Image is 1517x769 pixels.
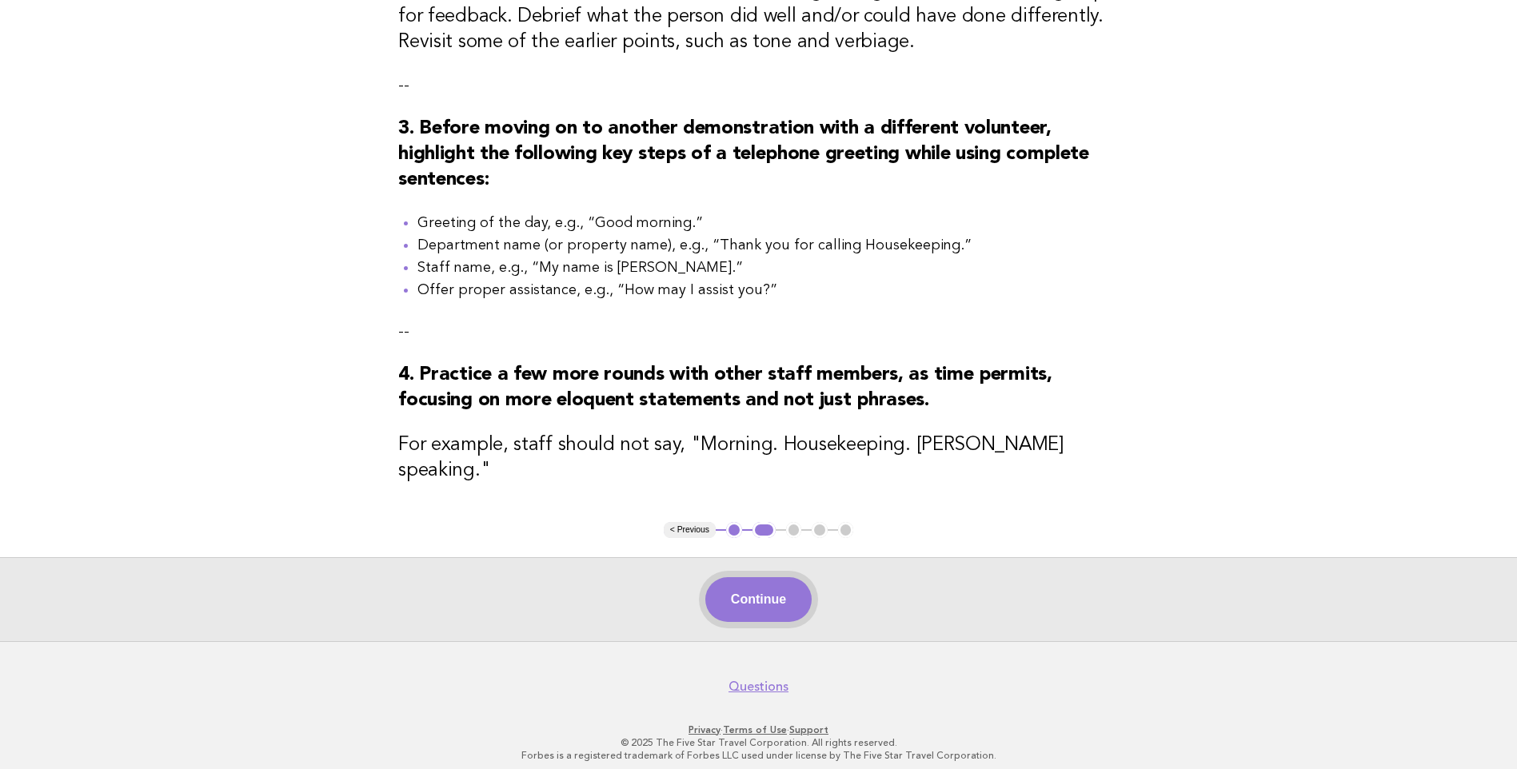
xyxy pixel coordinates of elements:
li: Offer proper assistance, e.g., “How may I assist you?” [417,279,1119,301]
button: < Previous [664,522,716,538]
a: Privacy [689,724,721,735]
li: Department name (or property name), e.g., “Thank you for calling Housekeeping.” [417,234,1119,257]
a: Support [789,724,828,735]
li: Greeting of the day, e.g., “Good morning.” [417,212,1119,234]
strong: 4. Practice a few more rounds with other staff members, as time permits, focusing on more eloquen... [398,365,1052,410]
button: 1 [726,522,742,538]
p: -- [398,74,1119,97]
p: Forbes is a registered trademark of Forbes LLC used under license by The Five Star Travel Corpora... [269,749,1248,762]
p: · · [269,723,1248,736]
p: -- [398,321,1119,343]
h3: For example, staff should not say, "Morning. Housekeeping. [PERSON_NAME] speaking." [398,432,1119,484]
p: © 2025 The Five Star Travel Corporation. All rights reserved. [269,736,1248,749]
a: Questions [729,679,788,695]
button: Continue [705,577,812,622]
a: Terms of Use [723,724,787,735]
li: Staff name, e.g., “My name is [PERSON_NAME].” [417,257,1119,279]
strong: 3. Before moving on to another demonstration with a different volunteer, highlight the following ... [398,119,1089,189]
button: 2 [753,522,776,538]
